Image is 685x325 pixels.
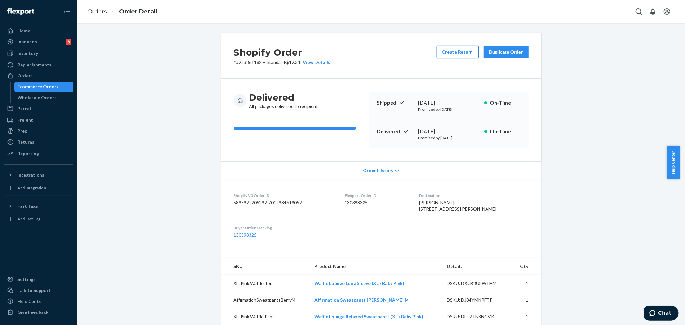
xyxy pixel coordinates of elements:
[4,126,73,136] a: Prep
[418,107,479,112] p: Promised by [DATE]
[4,48,73,58] a: Inventory
[221,308,310,325] td: XL. Pink Waffle Pant
[512,308,541,325] td: 1
[7,8,34,15] img: Flexport logo
[17,62,51,68] div: Replenishments
[17,73,33,79] div: Orders
[221,275,310,292] td: XL. Pink Waffle Top
[17,298,43,304] div: Help Center
[667,146,680,179] button: Help Center
[234,225,335,231] dt: Buyer Order Tracking
[17,128,27,134] div: Prep
[221,258,310,275] th: SKU
[4,214,73,224] a: Add Fast Tag
[632,5,645,18] button: Open Search Box
[4,148,73,159] a: Reporting
[315,297,409,303] a: Affirmation Sweatpants [PERSON_NAME] M
[315,314,424,319] a: Waffle Lounge Relaxed Sweatpants (XL / Baby Pink)
[345,199,409,206] dd: 130398325
[17,203,38,209] div: Fast Tags
[221,292,310,308] td: AffirmationSweatpantsBerryM
[4,103,73,114] a: Parcel
[4,274,73,285] a: Settings
[490,99,521,107] p: On-Time
[87,8,107,15] a: Orders
[60,5,73,18] button: Close Navigation
[345,193,409,198] dt: Flexport Order ID
[447,280,507,286] div: DSKU: DXCB8U5WTHM
[4,285,73,295] button: Talk to Support
[234,232,257,238] a: 130398325
[17,50,38,57] div: Inventory
[14,92,74,103] a: Wholesale Orders
[17,150,39,157] div: Reporting
[17,39,37,45] div: Inbounds
[4,26,73,36] a: Home
[17,276,36,283] div: Settings
[437,46,479,58] button: Create Return
[490,128,521,135] p: On-Time
[4,37,73,47] a: Inbounds6
[234,59,330,66] p: # #253861182 / $12.34
[17,172,44,178] div: Integrations
[17,309,48,315] div: Give Feedback
[14,82,74,92] a: Ecommerce Orders
[377,128,413,135] p: Delivered
[4,115,73,125] a: Freight
[512,258,541,275] th: Qty
[234,193,335,198] dt: Shopify V3 Order ID
[17,117,33,123] div: Freight
[315,280,405,286] a: Waffle Lounge Long Sleeve (XL / Baby Pink)
[512,275,541,292] td: 1
[234,46,330,59] h2: Shopify Order
[4,137,73,147] a: Returns
[17,216,40,222] div: Add Fast Tag
[17,139,34,145] div: Returns
[18,83,59,90] div: Ecommerce Orders
[4,71,73,81] a: Orders
[263,59,266,65] span: •
[17,287,51,294] div: Talk to Support
[377,99,413,107] p: Shipped
[646,5,659,18] button: Open notifications
[4,60,73,70] a: Replenishments
[18,94,57,101] div: Wholesale Orders
[17,185,46,190] div: Add Integration
[249,92,318,103] h3: Delivered
[301,59,330,66] button: View Details
[4,183,73,193] a: Add Integration
[66,39,71,45] div: 6
[419,193,529,198] dt: Destination
[119,8,157,15] a: Order Detail
[363,167,393,174] span: Order History
[249,92,318,110] div: All packages delivered to recipient
[447,313,507,320] div: DSKU: DHJ2TN3NGVK
[4,307,73,317] button: Give Feedback
[82,2,162,21] ol: breadcrumbs
[4,296,73,306] a: Help Center
[484,46,529,58] button: Duplicate Order
[4,201,73,211] button: Fast Tags
[267,59,285,65] span: Standard
[661,5,673,18] button: Open account menu
[644,306,679,322] iframe: Opens a widget where you can chat to one of our agents
[17,28,30,34] div: Home
[17,105,31,112] div: Parcel
[489,49,523,55] div: Duplicate Order
[418,135,479,141] p: Promised by [DATE]
[442,258,512,275] th: Details
[418,128,479,135] div: [DATE]
[418,99,479,107] div: [DATE]
[512,292,541,308] td: 1
[310,258,442,275] th: Product Name
[447,297,507,303] div: DSKU: DJ84YMNRFTP
[4,170,73,180] button: Integrations
[234,199,335,206] dd: 5895921205292-7012984619052
[419,200,496,212] span: [PERSON_NAME] [STREET_ADDRESS][PERSON_NAME]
